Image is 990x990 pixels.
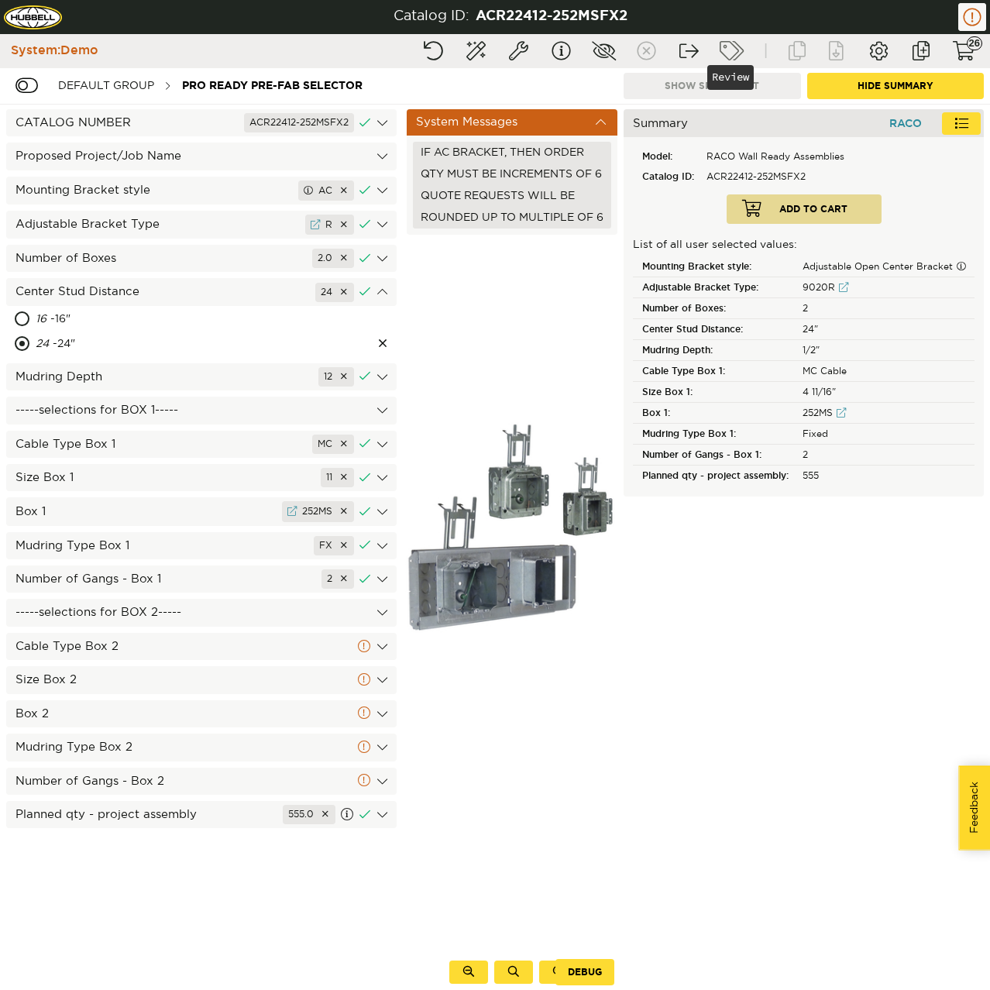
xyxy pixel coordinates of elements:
div: Adjustable Bracket Type [633,277,796,298]
div: Box 1 [633,403,796,424]
div: 11 [321,468,354,487]
span: 9020R [803,283,848,292]
div: Cable Type Box 2 [6,633,397,660]
div: Mudring Type Box 2 [6,734,397,761]
div: 24 [315,283,354,302]
button: Debug [555,959,614,985]
div: Mounting Bracket style [6,177,397,205]
div: -----selections for BOX 1----- [6,397,397,424]
div: Box 2 [6,700,397,727]
div: Proposed Project/Job Name [6,143,397,170]
div: Mudring Depth [6,363,397,390]
span: 555 [803,471,819,480]
p: List of all user selected values: [633,238,975,253]
div: Mudring Type Box 1 [633,424,796,445]
div: Catalog ID [633,167,700,187]
div: Catalog ID: [394,7,469,27]
div: Cable Type Box 1 [6,431,397,458]
div: Number of Gangs - Box 1 [6,565,397,593]
div: System Messages [407,109,617,136]
div: Center Stud Distance [633,319,796,340]
div: Box 1 [6,497,397,525]
div: - 24" [36,332,225,357]
div: Summary [624,109,984,137]
div: 555.0 [283,805,335,824]
div: 2.0 [312,249,354,268]
span: Adjustable Open Center Bracket [803,262,966,271]
div: Planned qty - project assembly [633,466,796,486]
div: Model [633,146,700,167]
div: System: Demo [3,42,98,60]
div: Center Stud Distance [6,278,397,305]
div: R [305,215,354,235]
div: Number of Boxes [633,298,796,319]
div: 12 [318,367,354,387]
div: Size Box 1 [633,382,796,403]
span: 1/2" [803,345,820,355]
div: Number of Gangs - Box 2 [6,768,397,795]
div: Mounting Bracket style [633,256,796,277]
span: 24 [36,339,49,349]
span: RACO [696,118,922,130]
span: Fixed [803,429,828,438]
span: 2 [803,304,808,313]
div: ACR22412-252MSFX2 [700,167,851,187]
div: PRO Ready Pre-Fab Selector [174,71,370,100]
div: Number of Boxes [6,245,397,272]
div: -----selections for BOX 2----- [6,599,397,626]
div: ROUNDED UP TO MULTIPLE OF 6 [421,207,603,229]
div: Size Box 1 [6,464,397,491]
div: MC [312,435,354,454]
div: FX [314,536,354,555]
span: 24" [803,325,818,334]
span: 16 [36,314,46,325]
div: QTY MUST BE INCREMENTS OF 6 [421,163,603,185]
div: Mudring Type Box 1 [6,532,397,559]
span: 2 [803,450,808,459]
span: 4 11/16" [803,387,836,397]
div: AC [298,180,354,201]
div: Default group [50,71,162,100]
div: ACR22412-252MSFX2 [476,7,627,27]
div: ACR22412-252MSFX2 [244,113,354,132]
div: Size Box 2 [6,666,397,693]
div: - 16" [36,308,223,332]
div: Planned qty - project assembly [6,801,397,828]
div: Review [707,65,754,90]
div: Number of Gangs - Box 1 [633,445,796,466]
div: Cable Type Box 1 [633,361,796,382]
div: QUOTE REQUESTS WILL BE [421,185,603,207]
div: IF AC BRACKET, THEN ORDER [421,142,603,163]
div: 252MS [282,501,354,521]
div: CATALOG NUMBER [6,109,397,136]
div: Mudring Depth [633,340,796,361]
div: RACO Wall Ready Assemblies [700,146,851,167]
span: MC Cable [803,366,847,376]
div: Adjustable Bracket Type [6,211,397,239]
span: 252MS [803,408,846,418]
div: 2 [321,569,354,589]
button: Hide Summary [807,73,985,99]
